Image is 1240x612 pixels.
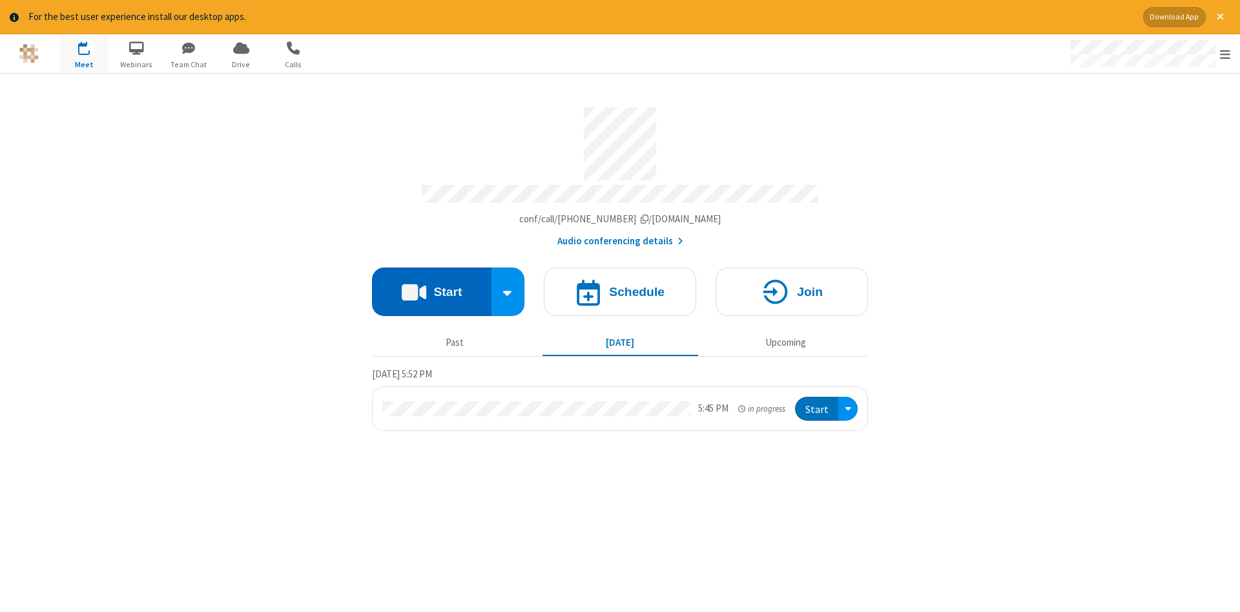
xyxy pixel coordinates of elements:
[609,286,665,298] h4: Schedule
[217,59,265,70] span: Drive
[377,331,533,355] button: Past
[698,401,728,416] div: 5:45 PM
[269,59,318,70] span: Calls
[372,368,432,380] span: [DATE] 5:52 PM
[19,44,39,63] img: QA Selenium DO NOT DELETE OR CHANGE
[1058,34,1240,73] div: Open menu
[1143,7,1206,27] button: Download App
[519,212,721,227] button: Copy my meeting room linkCopy my meeting room link
[1210,7,1230,27] button: Close alert
[716,268,868,316] button: Join
[60,59,108,70] span: Meet
[519,213,721,225] span: Copy my meeting room link
[557,234,683,249] button: Audio conferencing details
[491,268,525,316] div: Start conference options
[795,397,838,421] button: Start
[433,286,462,298] h4: Start
[112,59,161,70] span: Webinars
[87,41,96,51] div: 1
[5,34,53,73] button: Logo
[738,403,785,415] em: in progress
[28,10,1133,25] div: For the best user experience install our desktop apps.
[542,331,698,355] button: [DATE]
[372,268,491,316] button: Start
[372,98,868,248] section: Account details
[165,59,213,70] span: Team Chat
[838,397,858,421] div: Open menu
[708,331,863,355] button: Upcoming
[372,366,868,431] section: Today's Meetings
[797,286,823,298] h4: Join
[544,268,696,316] button: Schedule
